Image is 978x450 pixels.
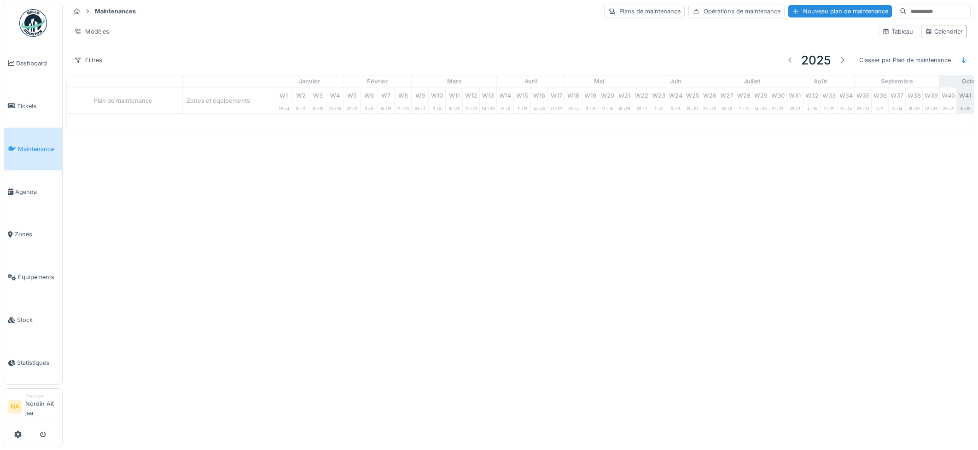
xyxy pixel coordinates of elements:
div: W 38 [906,88,922,102]
div: Nouveau plan de maintenance [788,5,892,18]
div: W 8 [395,88,411,102]
div: février [343,76,411,88]
div: W 29 [752,88,769,102]
div: W 19 [582,88,599,102]
div: 11 -> 17 [821,102,837,113]
div: W 31 [786,88,803,102]
div: 5 -> 11 [582,102,599,113]
div: W 39 [923,88,939,102]
div: 6 -> 12 [292,102,309,113]
div: 30 -> 6 [718,102,735,113]
div: 15 -> 21 [906,102,922,113]
div: 10 -> 16 [446,102,462,113]
div: 14 -> 20 [531,102,547,113]
div: 24 -> 30 [480,102,496,113]
div: W 9 [412,88,428,102]
div: 24 -> 2 [412,102,428,113]
a: Agenda [4,170,62,213]
div: 2 -> 8 [650,102,667,113]
div: 8 -> 14 [889,102,905,113]
div: 18 -> 24 [838,102,854,113]
div: Opérations de maintenance [688,5,785,18]
div: 16 -> 22 [684,102,701,113]
div: 23 -> 29 [701,102,718,113]
div: 6 -> 12 [957,102,973,113]
div: W 6 [361,88,377,102]
div: août [786,76,854,88]
div: Plans de maintenance [604,5,685,18]
div: W 41 [957,88,973,102]
div: Calendrier [925,27,963,36]
div: 7 -> 13 [735,102,752,113]
strong: Maintenances [91,7,140,16]
div: mai [565,76,633,88]
div: W 36 [872,88,888,102]
a: NA ManagerNordin Ait jaa [8,392,58,423]
a: Maintenance [4,128,62,170]
div: W 35 [855,88,871,102]
a: Stock [4,298,62,341]
div: 19 -> 25 [616,102,633,113]
span: Agenda [15,187,58,196]
div: W 18 [565,88,582,102]
div: W 2 [292,88,309,102]
div: W 25 [684,88,701,102]
div: W 30 [769,88,786,102]
li: NA [8,400,22,414]
a: Équipements [4,256,62,298]
div: W 28 [735,88,752,102]
div: avril [497,76,565,88]
div: 27 -> 2 [343,102,360,113]
div: W 12 [463,88,479,102]
div: W 16 [531,88,547,102]
div: 28 -> 3 [786,102,803,113]
div: W 24 [667,88,684,102]
div: juillet [718,76,786,88]
div: 9 -> 15 [667,102,684,113]
div: 21 -> 27 [769,102,786,113]
div: 31 -> 6 [497,102,513,113]
div: W 5 [343,88,360,102]
div: 20 -> 26 [326,102,343,113]
span: Zones [15,230,58,239]
div: W 3 [309,88,326,102]
div: 10 -> 16 [378,102,394,113]
div: 25 -> 31 [855,102,871,113]
h3: 2025 [801,53,831,67]
span: Stock [17,316,58,324]
li: Nordin Ait jaa [25,392,58,421]
div: janvier [275,76,343,88]
div: W 14 [497,88,513,102]
div: 26 -> 1 [633,102,650,113]
div: Classer par Plan de maintenance [855,53,955,67]
div: Zones et équipements [183,88,275,113]
div: 22 -> 28 [923,102,939,113]
span: Dashboard [16,59,58,68]
div: W 23 [650,88,667,102]
div: W 33 [821,88,837,102]
div: W 20 [599,88,616,102]
div: 29 -> 5 [940,102,956,113]
a: Zones [4,213,62,256]
div: septembre [855,76,939,88]
div: W 11 [446,88,462,102]
div: 28 -> 4 [565,102,582,113]
div: W 10 [429,88,445,102]
span: Statistiques [17,358,58,367]
div: W 15 [514,88,530,102]
div: 17 -> 23 [395,102,411,113]
div: Plan de maintenance [90,88,182,113]
div: juin [633,76,718,88]
div: 3 -> 9 [429,102,445,113]
div: 17 -> 23 [463,102,479,113]
div: 1 -> 7 [872,102,888,113]
div: W 27 [718,88,735,102]
div: W 40 [940,88,956,102]
div: W 7 [378,88,394,102]
div: Tableau [882,27,913,36]
div: Modèles [70,25,113,38]
div: mars [412,76,496,88]
div: W 4 [326,88,343,102]
div: W 13 [480,88,496,102]
div: 7 -> 13 [514,102,530,113]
